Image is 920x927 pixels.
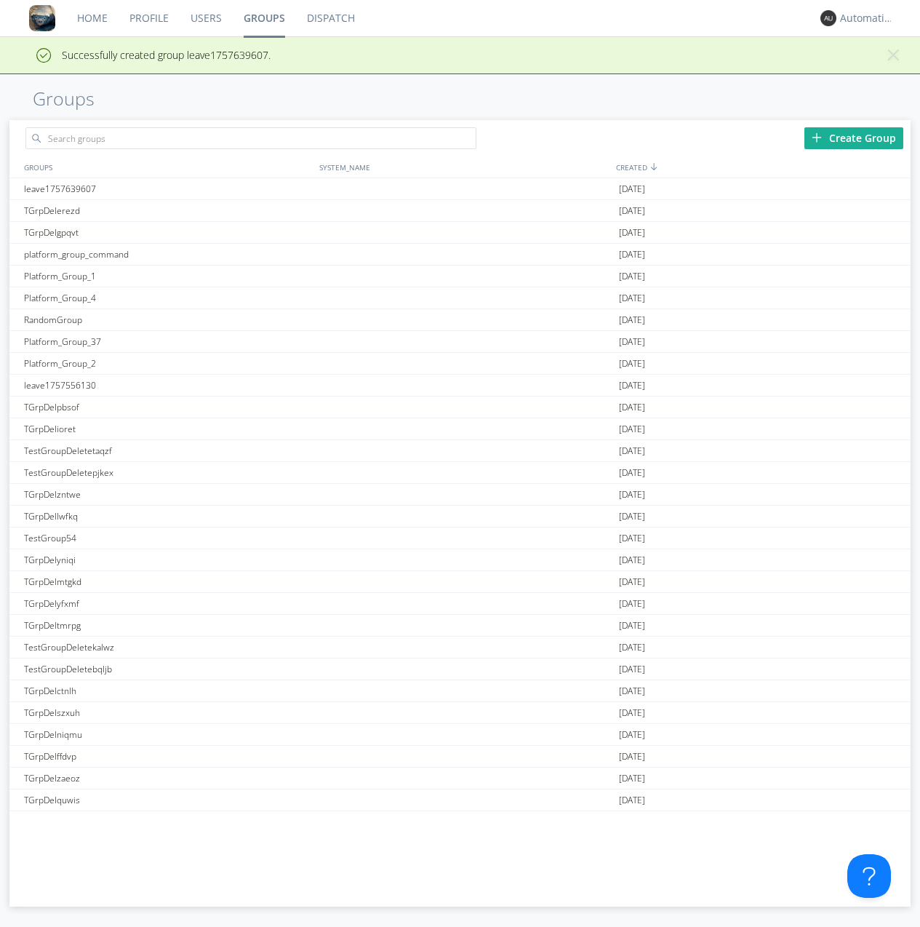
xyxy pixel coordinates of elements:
div: TestGroupDeletekalwz [20,637,316,658]
a: TestGroupDeletepjkex[DATE] [9,462,911,484]
span: [DATE] [619,484,645,506]
span: [DATE] [619,768,645,789]
a: TestGroupDeletebqljb[DATE] [9,659,911,680]
span: [DATE] [619,637,645,659]
div: TGrpDelquwis [20,789,316,811]
a: TGrpDelpbsof[DATE] [9,397,911,418]
a: Platform_Group_2[DATE] [9,353,911,375]
div: TGrpDelzntwe [20,484,316,505]
span: [DATE] [619,528,645,549]
img: 373638.png [820,10,836,26]
a: TGrpDelzaeoz[DATE] [9,768,911,789]
div: Automation+0004 [840,11,895,25]
span: [DATE] [619,353,645,375]
a: TGrpDelniqmu[DATE] [9,724,911,746]
a: TGrpDelmtgkd[DATE] [9,571,911,593]
span: [DATE] [619,549,645,571]
div: TGrpDelctnlh [20,680,316,701]
div: TGrpDelyfxmf [20,593,316,614]
span: [DATE] [619,593,645,615]
div: TGrpDelniqmu [20,724,316,745]
div: TGrpDelmtgkd [20,571,316,592]
div: RandomGroup [20,309,316,330]
a: Platform_Group_4[DATE] [9,287,911,309]
a: RandomGroup[DATE] [9,309,911,331]
a: TGrpDellwfkq[DATE] [9,506,911,528]
div: Create Group [804,127,903,149]
div: leave1757556130 [20,375,316,396]
div: TGrpDellwfkq [20,506,316,527]
a: TGrpDelyfxmf[DATE] [9,593,911,615]
span: [DATE] [619,375,645,397]
span: [DATE] [619,178,645,200]
div: TGrpDelpbsof [20,397,316,418]
span: [DATE] [619,506,645,528]
span: [DATE] [619,200,645,222]
a: TGrpDelzntwe[DATE] [9,484,911,506]
a: TGrpDelctnlh[DATE] [9,680,911,702]
div: TestGroup54 [20,528,316,549]
div: TGrpDelffdvp [20,746,316,767]
input: Search groups [25,127,476,149]
span: [DATE] [619,440,645,462]
span: [DATE] [619,397,645,418]
span: [DATE] [619,789,645,811]
iframe: Toggle Customer Support [847,854,891,898]
span: [DATE] [619,309,645,331]
span: [DATE] [619,746,645,768]
div: leave1757639607 [20,178,316,199]
a: Platform_Group_1[DATE] [9,266,911,287]
a: TGrpDeldwtqr[DATE] [9,811,911,833]
div: TestGroupDeletepjkex [20,462,316,483]
div: Platform_Group_4 [20,287,316,309]
a: TGrpDelioret[DATE] [9,418,911,440]
div: TGrpDeltmrpg [20,615,316,636]
div: TGrpDelszxuh [20,702,316,723]
a: TGrpDeltmrpg[DATE] [9,615,911,637]
a: TGrpDelffdvp[DATE] [9,746,911,768]
span: [DATE] [619,659,645,680]
div: SYSTEM_NAME [316,156,612,178]
span: [DATE] [619,724,645,746]
span: [DATE] [619,462,645,484]
span: [DATE] [619,222,645,244]
a: TGrpDelszxuh[DATE] [9,702,911,724]
span: [DATE] [619,680,645,702]
span: [DATE] [619,615,645,637]
div: Platform_Group_37 [20,331,316,352]
a: Platform_Group_37[DATE] [9,331,911,353]
div: TGrpDelerezd [20,200,316,221]
img: 8ff700cf5bab4eb8a436322861af2272 [29,5,55,31]
span: [DATE] [619,811,645,833]
div: TGrpDelyniqi [20,549,316,570]
span: [DATE] [619,331,645,353]
span: [DATE] [619,702,645,724]
div: Platform_Group_1 [20,266,316,287]
a: platform_group_command[DATE] [9,244,911,266]
a: TestGroupDeletekalwz[DATE] [9,637,911,659]
div: GROUPS [20,156,312,178]
a: TestGroupDeletetaqzf[DATE] [9,440,911,462]
a: leave1757639607[DATE] [9,178,911,200]
div: TGrpDeldwtqr [20,811,316,832]
div: TestGroupDeletetaqzf [20,440,316,461]
div: CREATED [612,156,911,178]
span: [DATE] [619,418,645,440]
a: TGrpDelyniqi[DATE] [9,549,911,571]
span: Successfully created group leave1757639607. [11,48,271,62]
span: [DATE] [619,287,645,309]
div: TGrpDelzaeoz [20,768,316,789]
a: TestGroup54[DATE] [9,528,911,549]
a: TGrpDelquwis[DATE] [9,789,911,811]
span: [DATE] [619,571,645,593]
span: [DATE] [619,266,645,287]
div: TGrpDelioret [20,418,316,439]
a: TGrpDelerezd[DATE] [9,200,911,222]
div: platform_group_command [20,244,316,265]
div: Platform_Group_2 [20,353,316,374]
img: plus.svg [812,132,822,143]
a: leave1757556130[DATE] [9,375,911,397]
a: TGrpDelgpqvt[DATE] [9,222,911,244]
div: TGrpDelgpqvt [20,222,316,243]
div: TestGroupDeletebqljb [20,659,316,680]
